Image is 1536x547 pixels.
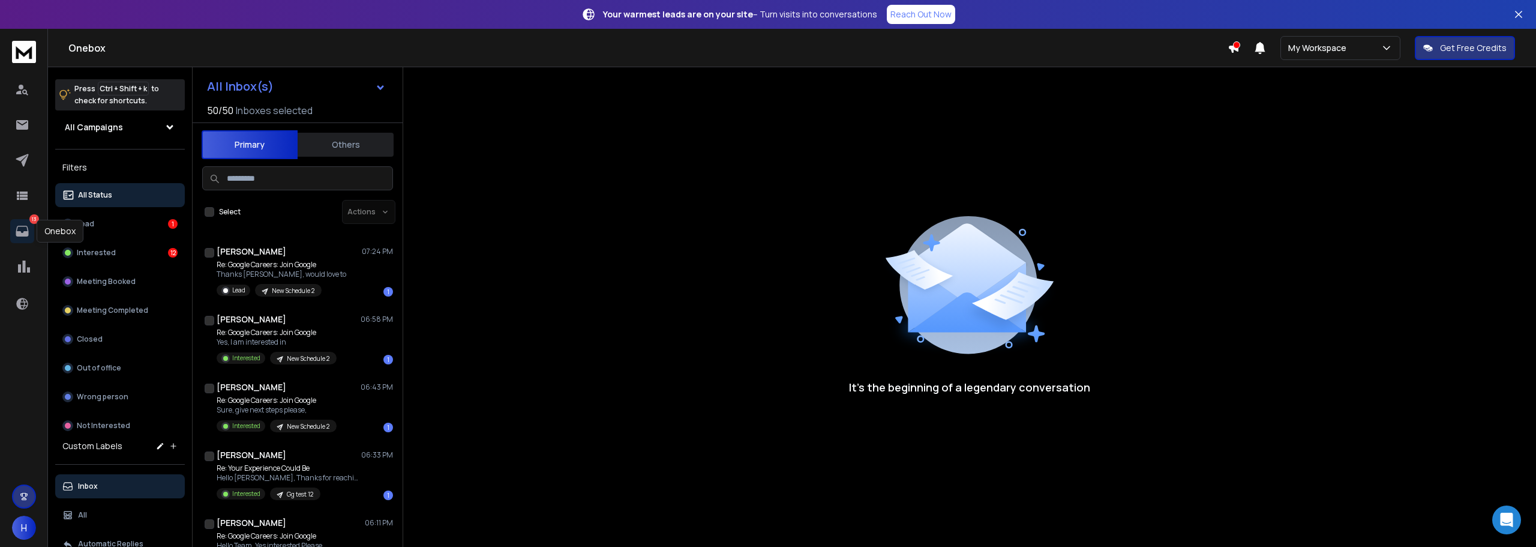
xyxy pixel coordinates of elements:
[77,392,128,402] p: Wrong person
[74,83,159,107] p: Press to check for shortcuts.
[272,286,314,295] p: New Schedule 2
[383,355,393,364] div: 1
[217,313,286,325] h1: [PERSON_NAME]
[77,277,136,286] p: Meeting Booked
[78,510,87,520] p: All
[77,219,94,229] p: Lead
[232,286,245,295] p: Lead
[77,334,103,344] p: Closed
[217,270,346,279] p: Thanks [PERSON_NAME], would love to
[217,405,337,415] p: Sure, give next steps please,
[202,130,298,159] button: Primary
[55,270,185,294] button: Meeting Booked
[55,327,185,351] button: Closed
[77,421,130,431] p: Not Interested
[217,473,361,483] p: Hello [PERSON_NAME], Thanks for reaching
[361,382,393,392] p: 06:43 PM
[217,337,337,347] p: Yes, I am interested in
[219,207,241,217] label: Select
[168,219,178,229] div: 1
[55,183,185,207] button: All Status
[236,103,313,118] h3: Inboxes selected
[168,248,178,258] div: 12
[287,354,329,363] p: New Schedule 2
[65,121,123,133] h1: All Campaigns
[207,103,233,118] span: 50 / 50
[55,385,185,409] button: Wrong person
[849,379,1090,396] p: It’s the beginning of a legendary conversation
[55,414,185,438] button: Not Interested
[887,5,955,24] a: Reach Out Now
[55,159,185,176] h3: Filters
[232,422,260,431] p: Interested
[298,131,394,158] button: Others
[383,423,393,432] div: 1
[197,74,395,98] button: All Inbox(s)
[383,491,393,500] div: 1
[77,306,148,315] p: Meeting Completed
[29,214,39,224] p: 13
[287,422,329,431] p: New Schedule 2
[217,260,346,270] p: Re: Google Careers: Join Google
[55,241,185,265] button: Interested12
[55,503,185,527] button: All
[1415,36,1515,60] button: Get Free Credits
[362,247,393,256] p: 07:24 PM
[603,8,753,20] strong: Your warmest leads are on your site
[55,474,185,498] button: Inbox
[98,82,149,95] span: Ctrl + Shift + k
[68,41,1228,55] h1: Onebox
[217,246,286,258] h1: [PERSON_NAME]
[12,41,36,63] img: logo
[12,516,36,540] button: H
[217,449,286,461] h1: [PERSON_NAME]
[890,8,952,20] p: Reach Out Now
[217,531,337,541] p: Re: Google Careers: Join Google
[217,381,286,393] h1: [PERSON_NAME]
[603,8,877,20] p: – Turn visits into conversations
[77,363,121,373] p: Out of office
[55,298,185,322] button: Meeting Completed
[365,518,393,528] p: 06:11 PM
[217,396,337,405] p: Re: Google Careers: Join Google
[77,248,116,258] p: Interested
[361,315,393,324] p: 06:58 PM
[55,356,185,380] button: Out of office
[287,490,313,499] p: Gg test 12
[62,440,122,452] h3: Custom Labels
[383,287,393,297] div: 1
[78,482,98,491] p: Inbox
[1288,42,1351,54] p: My Workspace
[10,219,34,243] a: 13
[1492,506,1521,534] div: Open Intercom Messenger
[55,212,185,236] button: Lead1
[217,464,361,473] p: Re: Your Experience Could Be
[207,80,274,92] h1: All Inbox(s)
[37,220,83,243] div: Onebox
[361,450,393,460] p: 06:33 PM
[217,517,286,529] h1: [PERSON_NAME]
[1440,42,1507,54] p: Get Free Credits
[55,115,185,139] button: All Campaigns
[78,190,112,200] p: All Status
[232,489,260,498] p: Interested
[217,328,337,337] p: Re: Google Careers: Join Google
[232,354,260,363] p: Interested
